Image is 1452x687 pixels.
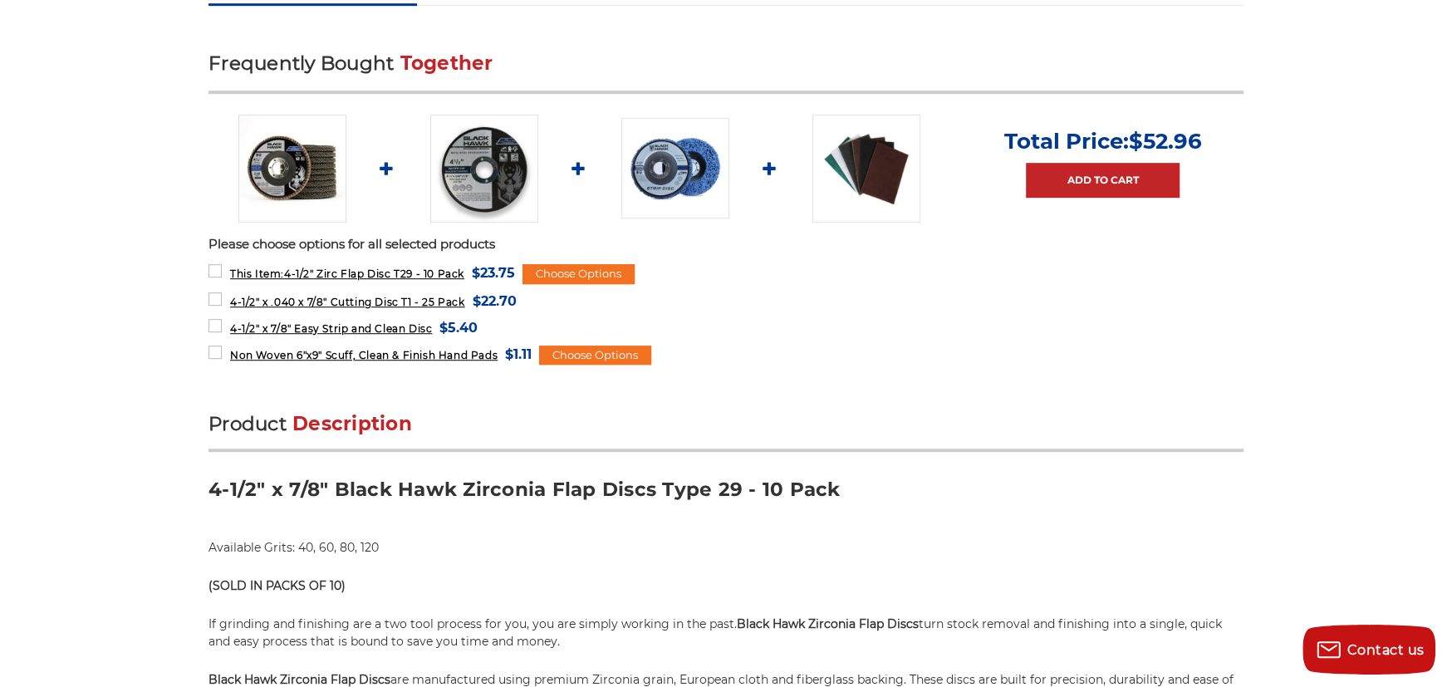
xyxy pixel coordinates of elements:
span: $23.75 [472,262,515,284]
span: Description [292,412,412,435]
span: Product [208,412,287,435]
span: $1.11 [505,343,532,366]
img: 4.5" Black Hawk Zirconia Flap Disc 10 Pack [238,115,346,223]
span: Frequently Bought [208,52,394,75]
span: Non Woven 6"x9" Scuff, Clean & Finish Hand Pads [230,349,498,361]
h3: 4-1/2" x 7/8" Black Hawk Zirconia Flap Discs Type 29 - 10 Pack [208,477,1244,514]
p: Available Grits: 40, 60, 80, 120 [208,539,1244,557]
p: Total Price: [1004,128,1202,155]
span: Together [400,52,493,75]
span: $22.70 [473,290,517,312]
p: Please choose options for all selected products [208,235,1244,254]
span: Contact us [1347,642,1425,658]
strong: (SOLD IN PACKS OF 10) [208,578,346,593]
span: 4-1/2" x .040 x 7/8" Cutting Disc T1 - 25 Pack [230,296,465,308]
strong: Black Hawk Zirconia Flap Discs [208,672,390,687]
span: $52.96 [1129,128,1202,155]
span: 4-1/2" x 7/8" Easy Strip and Clean Disc [230,322,432,335]
strong: Black Hawk Zirconia Flap Discs [737,616,919,631]
strong: This Item: [230,267,284,280]
div: Choose Options [522,264,635,284]
a: Add to Cart [1026,163,1180,198]
div: Choose Options [539,346,651,366]
button: Contact us [1302,625,1435,675]
p: If grinding and finishing are a two tool process for you, you are simply working in the past. tur... [208,616,1244,650]
span: $5.40 [439,317,478,339]
span: 4-1/2" Zirc Flap Disc T29 - 10 Pack [230,267,464,280]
